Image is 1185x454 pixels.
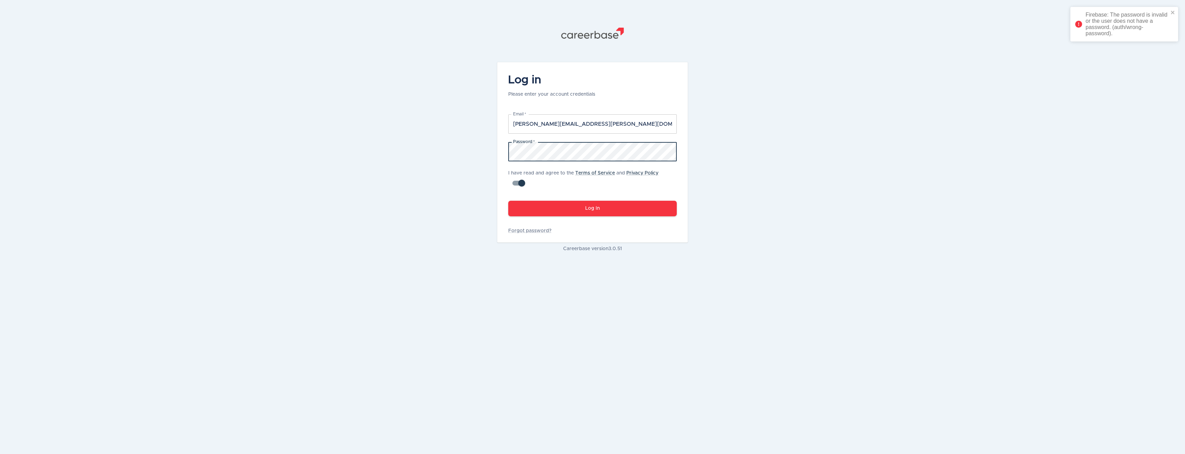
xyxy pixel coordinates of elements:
a: Terms of Service [575,171,615,176]
label: Email [513,111,526,117]
p: Please enter your account credentials [508,91,595,98]
p: I have read and agree to the and [508,170,677,177]
keeper-lock: Open Keeper Popup [664,148,672,156]
a: Forgot password? [508,227,677,234]
button: Log In [508,201,677,216]
div: Firebase: The password is invalid or the user does not have a password. (auth/wrong-password). [1086,12,1168,37]
button: close [1170,10,1175,16]
a: Privacy Policy [626,171,658,176]
h4: Log in [508,73,595,87]
p: Careerbase version 3.0.51 [497,245,688,252]
label: Password [513,139,534,145]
